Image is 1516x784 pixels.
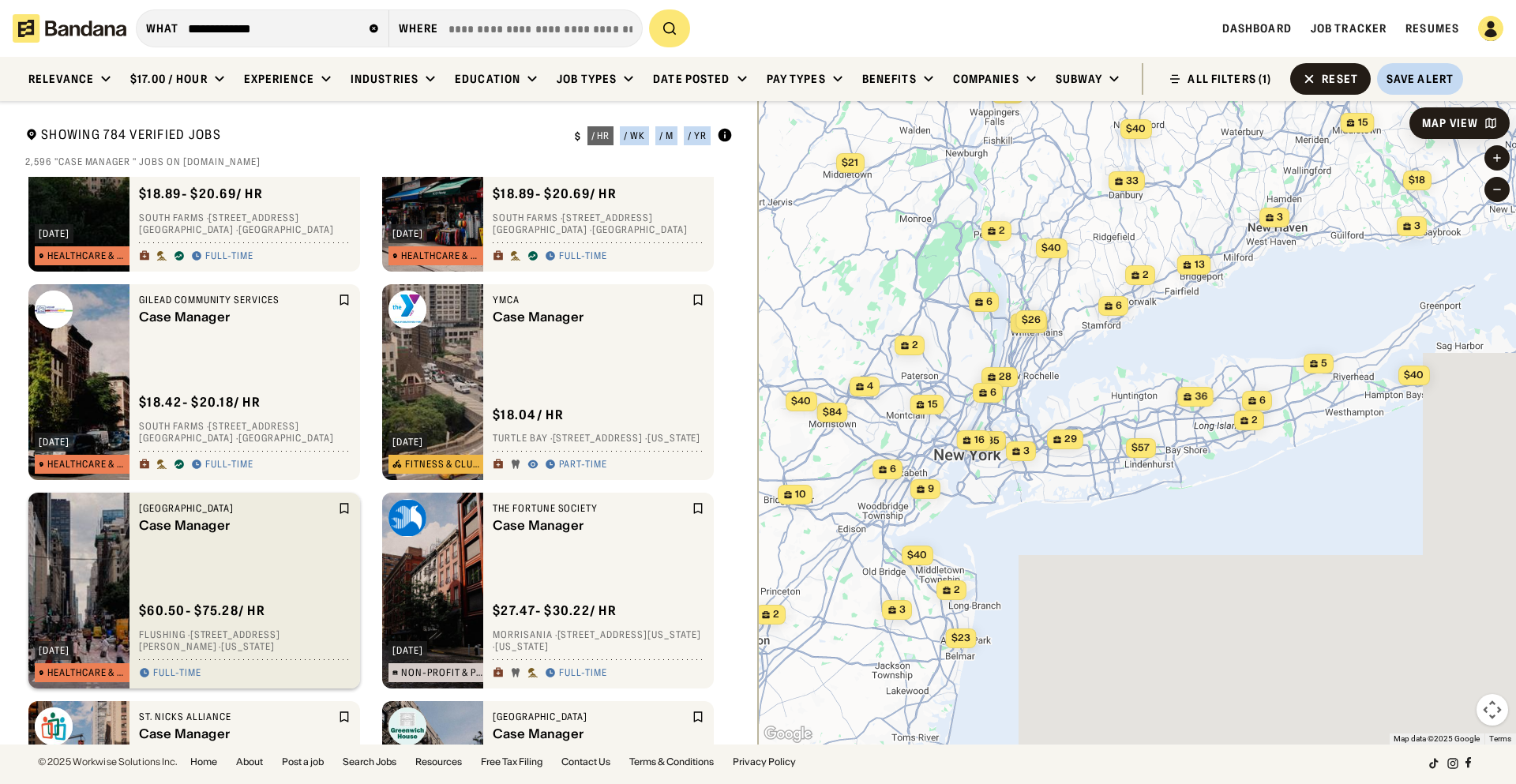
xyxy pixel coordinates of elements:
div: Subway [1056,72,1103,86]
div: [GEOGRAPHIC_DATA] [493,711,689,723]
span: 9 [928,482,934,496]
div: Case Manager [139,518,335,533]
div: Case Manager [139,309,335,324]
span: 6 [990,386,996,400]
a: Resources [415,757,462,767]
div: [DATE] [39,646,69,655]
div: Full-time [205,459,253,471]
span: 2 [773,608,779,621]
span: $40 [791,395,811,407]
span: 2 [1143,268,1149,282]
div: Healthcare & Mental Health [401,251,484,261]
div: / yr [688,131,707,141]
div: Case Manager [493,309,689,324]
span: 2 [954,583,960,597]
div: what [146,21,178,36]
a: Resumes [1405,21,1459,36]
div: Part-time [559,459,607,471]
div: Case Manager [493,726,689,741]
span: $21 [842,156,858,168]
div: 2,596 "case manager " jobs on [DOMAIN_NAME] [25,156,733,168]
div: Showing 784 Verified Jobs [25,126,562,146]
div: Case Manager [493,518,689,533]
div: grid [25,177,733,745]
span: 5 [1321,357,1327,370]
span: 10 [795,488,806,501]
div: Education [455,72,520,86]
div: Reset [1322,73,1358,84]
span: $18 [1409,174,1425,186]
div: St. Nicks Alliance [139,711,335,723]
div: Relevance [28,72,94,86]
div: Healthcare & Mental Health [47,668,130,677]
a: About [236,757,263,767]
div: Healthcare & Mental Health [47,460,130,469]
span: 13 [1195,258,1205,272]
span: 15 [928,398,938,411]
span: 6 [890,463,896,476]
div: Case Manager [139,726,335,741]
a: Home [190,757,217,767]
span: 33 [1126,174,1139,188]
a: Terms & Conditions [629,757,714,767]
div: Full-time [559,250,607,263]
div: Date Posted [653,72,730,86]
a: Post a job [282,757,324,767]
div: [DATE] [392,646,423,655]
div: © 2025 Workwise Solutions Inc. [38,757,178,767]
div: Flushing · [STREET_ADDRESS][PERSON_NAME] · [US_STATE] [139,628,351,653]
span: $40 [1041,242,1061,253]
div: South Farms · [STREET_ADDRESS][GEOGRAPHIC_DATA] · [GEOGRAPHIC_DATA] [493,212,704,236]
div: Pay Types [767,72,826,86]
div: Gilead Community Services [139,294,335,306]
a: Open this area in Google Maps (opens a new window) [762,724,814,745]
span: $40 [907,549,927,561]
span: Map data ©2025 Google [1394,734,1480,743]
div: [GEOGRAPHIC_DATA] [139,502,335,515]
div: / hr [591,131,610,141]
div: South Farms · [STREET_ADDRESS][GEOGRAPHIC_DATA] · [GEOGRAPHIC_DATA] [139,420,351,445]
div: / m [659,131,674,141]
span: $26 [1022,313,1041,325]
div: $17.00 / hour [130,72,208,86]
div: $ [575,130,581,143]
span: 6 [1259,394,1266,407]
a: Free Tax Filing [481,757,542,767]
span: 6 [1116,299,1122,313]
div: ALL FILTERS (1) [1188,73,1271,84]
div: Benefits [862,72,917,86]
img: Bandana logotype [13,14,126,43]
div: South Farms · [STREET_ADDRESS][GEOGRAPHIC_DATA] · [GEOGRAPHIC_DATA] [139,212,351,236]
img: The Fortune Society logo [388,499,426,537]
img: St. Nicks Alliance logo [35,707,73,745]
a: Search Jobs [343,757,396,767]
div: $ 18.89 - $20.69 / hr [493,186,617,202]
span: 6 [986,295,993,309]
a: Privacy Policy [733,757,796,767]
div: Turtle Bay · [STREET_ADDRESS] · [US_STATE] [493,433,704,445]
a: Job Tracker [1311,21,1387,36]
div: $ 27.47 - $30.22 / hr [493,602,617,619]
div: Fitness & Clubs [405,460,484,469]
button: Map camera controls [1477,694,1508,726]
div: Map View [1422,118,1478,129]
span: 29 [1064,433,1077,446]
img: Google [762,724,814,745]
div: Morrisania · [STREET_ADDRESS][US_STATE] · [US_STATE] [493,628,704,653]
span: 2 [999,224,1005,238]
div: Where [399,21,439,36]
span: 16 [974,433,985,447]
div: Healthcare & Mental Health [47,251,130,261]
span: $40 [1126,122,1146,134]
a: Dashboard [1222,21,1292,36]
span: $40 [1404,369,1424,381]
img: YMCA logo [388,291,426,328]
span: $84 [823,406,842,418]
div: [DATE] [39,229,69,238]
div: / wk [624,131,645,141]
div: $ 18.04 / hr [493,407,564,423]
span: 3 [899,603,906,617]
